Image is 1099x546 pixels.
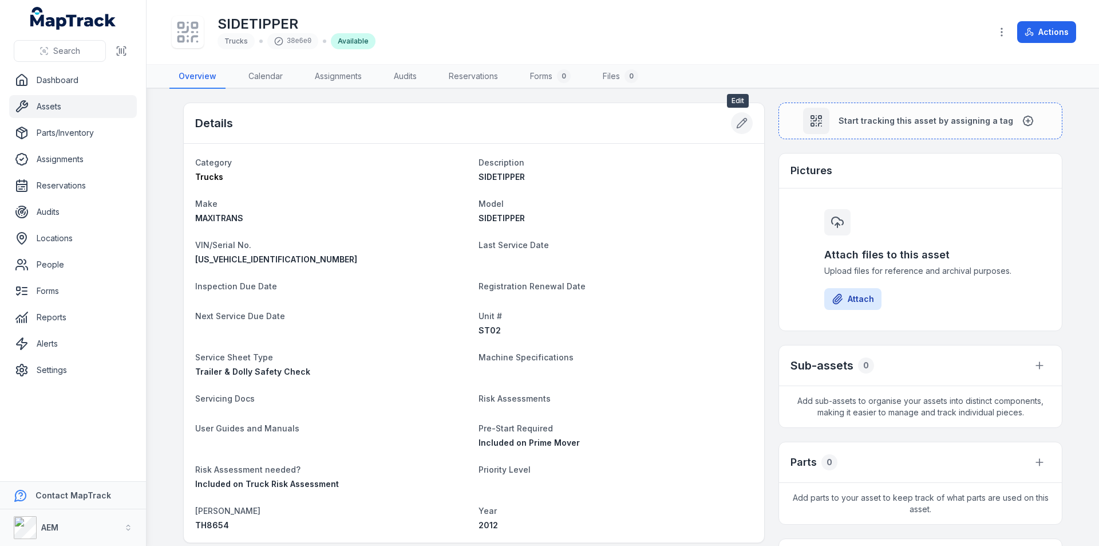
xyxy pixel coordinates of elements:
button: Start tracking this asset by assigning a tag [778,103,1062,139]
button: Search [14,40,106,62]
span: SIDETIPPER [479,213,525,223]
button: Attach [824,288,881,310]
div: Available [331,33,375,49]
span: Trucks [224,37,248,45]
a: Reservations [440,65,507,89]
span: Included on Truck Risk Assessment [195,479,339,489]
a: People [9,253,137,276]
a: Assets [9,95,137,118]
a: Parts/Inventory [9,121,137,144]
span: SIDETIPPER [479,172,525,182]
a: Assignments [9,148,137,171]
span: Description [479,158,524,167]
div: 0 [557,69,571,83]
a: Alerts [9,332,137,355]
h2: Sub-assets [790,358,853,374]
span: Machine Specifications [479,352,574,362]
span: Unit # [479,311,502,321]
span: Search [53,45,80,57]
div: 38e6e0 [267,33,318,49]
span: 2012 [479,520,498,530]
span: [PERSON_NAME] [195,506,260,516]
h2: Details [195,115,233,131]
strong: AEM [41,523,58,532]
span: Category [195,158,232,167]
a: MapTrack [30,7,116,30]
span: [US_VEHICLE_IDENTIFICATION_NUMBER] [195,254,357,264]
span: Risk Assessments [479,394,551,403]
span: Model [479,199,504,209]
span: Add parts to your asset to keep track of what parts are used on this asset. [779,483,1062,524]
span: Registration Renewal Date [479,281,586,291]
span: Service Sheet Type [195,352,273,362]
a: Assignments [306,65,371,89]
span: Pre-Start Required [479,423,553,433]
span: ST02 [479,325,501,335]
button: Actions [1017,21,1076,43]
span: Next Service Due Date [195,311,285,321]
div: 0 [624,69,638,83]
span: Inspection Due Date [195,281,277,291]
span: Risk Assessment needed? [195,465,301,474]
a: Audits [385,65,426,89]
div: 0 [858,358,874,374]
a: Calendar [239,65,292,89]
a: Audits [9,201,137,223]
span: Last Service Date [479,240,549,250]
a: Reservations [9,174,137,197]
span: Start tracking this asset by assigning a tag [839,115,1013,127]
span: TH8654 [195,520,229,530]
span: Upload files for reference and archival purposes. [824,265,1017,277]
span: VIN/Serial No. [195,240,251,250]
span: Year [479,506,497,516]
h3: Attach files to this asset [824,247,1017,263]
strong: Contact MapTrack [35,490,111,500]
a: Files0 [594,65,647,89]
div: 0 [821,454,837,470]
span: Trucks [195,172,223,182]
span: MAXITRANS [195,213,243,223]
span: Included on Prime Mover [479,438,580,447]
span: User Guides and Manuals [195,423,299,433]
span: Servicing Docs [195,394,255,403]
span: Trailer & Dolly Safety Check [195,367,310,376]
span: Make [195,199,218,209]
a: Settings [9,359,137,382]
a: Forms [9,280,137,303]
a: Overview [169,65,226,89]
h1: SIDETIPPER [218,15,375,33]
a: Forms0 [521,65,580,89]
a: Locations [9,227,137,250]
h3: Pictures [790,163,832,179]
a: Reports [9,306,137,329]
a: Dashboard [9,69,137,92]
span: Priority Level [479,465,531,474]
h3: Parts [790,454,817,470]
span: Add sub-assets to organise your assets into distinct components, making it easier to manage and t... [779,386,1062,427]
span: Edit [727,94,749,108]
